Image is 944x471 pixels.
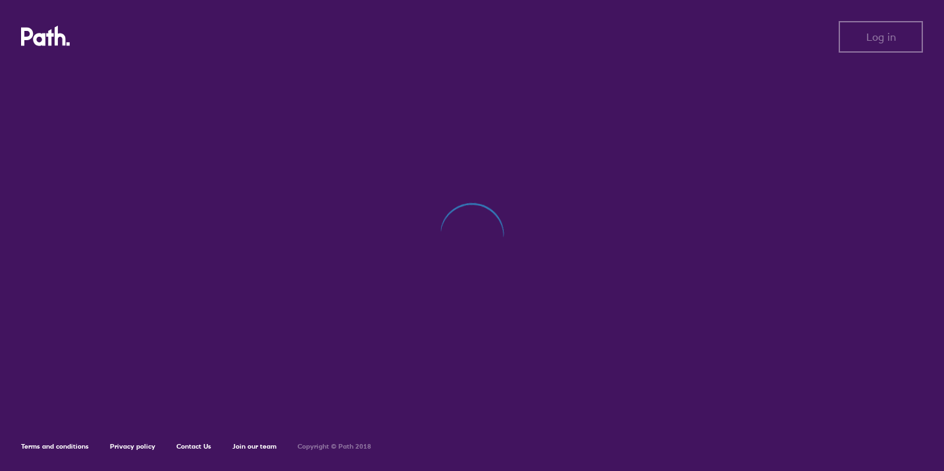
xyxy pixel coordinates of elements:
[298,443,371,451] h6: Copyright © Path 2018
[232,442,276,451] a: Join our team
[21,442,89,451] a: Terms and conditions
[110,442,155,451] a: Privacy policy
[176,442,211,451] a: Contact Us
[839,21,923,53] button: Log in
[866,31,896,43] span: Log in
